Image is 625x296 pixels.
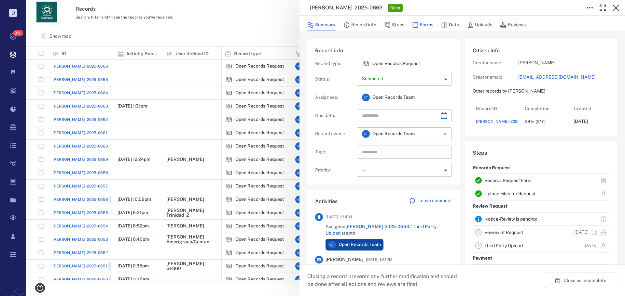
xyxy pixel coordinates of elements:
[362,130,370,138] div: O T
[343,19,376,31] button: Record info
[328,241,336,249] div: O T
[521,102,570,115] div: Completion
[570,102,619,115] div: Created
[500,19,526,31] button: Reviews
[574,118,588,125] p: [DATE]
[574,99,591,118] div: Created
[315,149,354,155] p: Tags :
[473,60,518,66] p: Creator name:
[384,19,404,31] button: Steps
[473,162,510,174] p: Records Request
[13,30,23,36] span: 99+
[315,76,354,83] p: Status :
[484,216,537,222] a: Notice-Review is pending
[609,1,622,14] button: Close
[15,5,28,10] span: Help
[484,243,523,248] a: Third Party Upload
[326,256,363,263] span: [PERSON_NAME]
[473,200,507,212] p: Review Request
[9,9,17,17] p: D
[362,76,441,82] p: Submitted
[307,19,336,31] button: Summary
[525,119,546,124] div: 28% (2/7)
[315,60,354,67] p: Record type :
[362,167,441,174] div: —
[315,112,354,119] p: Due date :
[518,60,609,66] p: [PERSON_NAME]
[366,256,393,264] span: [DATE] 1:31PM
[307,273,462,288] p: Closing a record prevents any further modification and should be done after all actions and revie...
[518,74,609,81] a: [EMAIL_ADDRESS][DOMAIN_NAME]
[315,167,354,174] p: Priority :
[310,4,382,12] h3: [PERSON_NAME]-2025-0663
[484,178,532,183] a: Records Request Form
[473,88,609,95] p: Other records by [PERSON_NAME]
[473,252,492,264] p: Payment
[484,230,523,235] a: Review of Request
[473,47,609,55] h6: Citizen info
[315,131,354,137] p: Record owner :
[467,19,492,31] button: Uploads
[412,19,433,31] button: Forms
[583,242,598,249] p: [DATE]
[418,198,452,204] p: Leave comment
[409,198,452,205] a: Leave comment
[315,94,354,101] p: Assignees :
[326,213,352,221] span: [DATE] 1:31PM
[473,74,518,81] p: Creator email:
[525,99,549,118] div: Completion
[362,94,370,101] div: O T
[362,60,370,68] img: icon Open Records Request
[476,119,532,124] a: [PERSON_NAME]-2025-0663
[307,39,460,190] div: Record infoRecord type:icon Open Records RequestOpen Records RequestStatus:Assignees:OTOpen Recor...
[574,229,589,236] p: [DATE]
[465,39,617,141] div: Citizen infoCreator name:[PERSON_NAME]Creator email:[EMAIL_ADDRESS][DOMAIN_NAME]Other records by ...
[476,99,497,118] div: Record ID
[372,60,420,67] p: Open Records Request
[596,1,609,14] button: Toggle Fullscreen
[339,241,381,248] span: Open Records Team
[362,60,370,68] div: Open Records Request
[372,131,415,137] span: Open Records Team
[437,109,451,122] button: Choose date
[583,1,596,14] button: Toggle to Edit Boxes
[315,47,452,55] h6: Record info
[326,224,437,236] a: [PERSON_NAME]-2025-0663 / Third Party Upload
[441,19,459,31] button: Data
[473,102,521,115] div: Record ID
[326,224,452,236] span: Assigned step to
[389,5,401,11] span: Open
[473,149,609,157] h6: Steps
[440,129,450,138] button: Open
[545,273,617,288] button: Close as incomplete
[484,191,535,196] a: Upload Files for Request
[372,94,415,101] span: Open Records Team
[315,198,338,205] h6: Activities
